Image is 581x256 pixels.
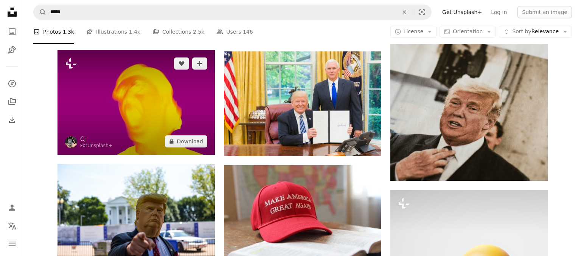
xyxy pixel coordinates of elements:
span: 1.4k [129,28,140,36]
a: man wearing Donald Trump mask standing in front of White House [57,213,215,220]
a: Illustrations [5,42,20,57]
button: Submit an image [517,6,572,18]
a: Home — Unsplash [5,5,20,21]
span: Sort by [512,28,531,34]
a: Download History [5,112,20,127]
button: Search Unsplash [34,5,47,19]
a: man in black suit jacket [390,59,548,66]
a: Explore [5,76,20,91]
a: Unsplash+ [87,143,112,148]
span: 146 [243,28,253,36]
a: a red hat that reads make america great again [224,214,381,221]
button: Clear [396,5,413,19]
a: Photos [5,24,20,39]
a: Log in / Sign up [5,200,20,215]
button: Sort byRelevance [499,26,572,38]
button: Download [165,135,207,147]
img: A blurry image of a man in a yellow shirt [57,50,215,155]
img: Go to Cj's profile [65,136,77,148]
a: A blurry image of a man in a yellow shirt [57,99,215,106]
img: 2 men in black suit sitting on red chair [224,51,381,156]
div: For [80,143,112,149]
a: Collections 2.5k [152,20,204,44]
span: 2.5k [193,28,204,36]
a: Log in [486,6,511,18]
a: Cj [80,135,112,143]
form: Find visuals sitewide [33,5,432,20]
a: Users 146 [216,20,253,44]
button: Language [5,218,20,233]
button: Like [174,57,189,70]
button: Add to Collection [192,57,207,70]
button: Orientation [440,26,496,38]
a: Get Unsplash+ [438,6,486,18]
a: 2 men in black suit sitting on red chair [224,100,381,107]
button: License [390,26,437,38]
a: Illustrations 1.4k [86,20,140,44]
a: Collections [5,94,20,109]
span: License [404,28,424,34]
span: Orientation [453,28,483,34]
span: Relevance [512,28,559,36]
button: Visual search [413,5,431,19]
button: Menu [5,236,20,251]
